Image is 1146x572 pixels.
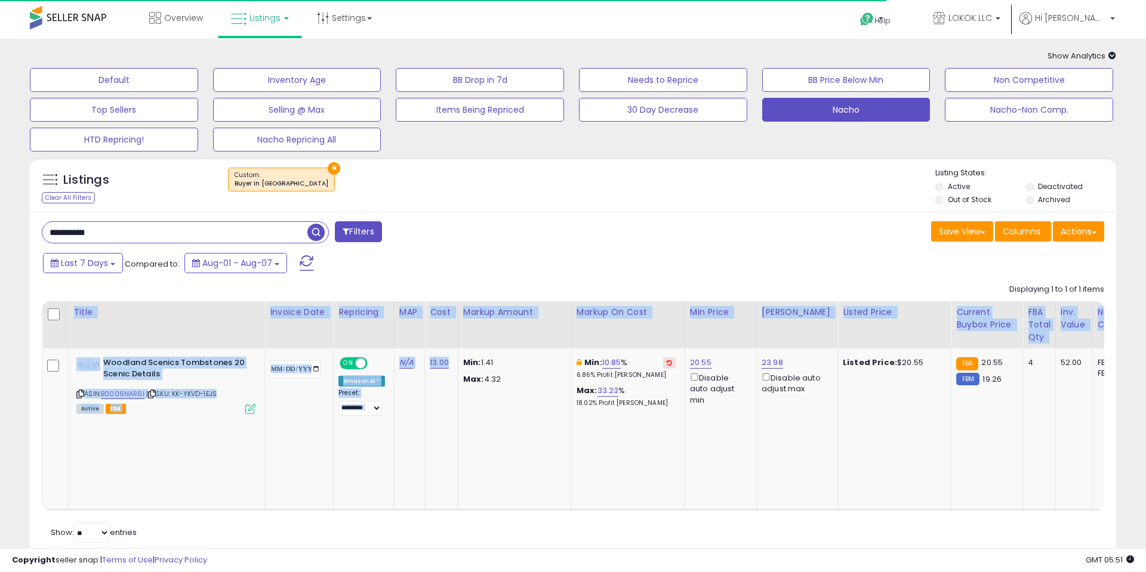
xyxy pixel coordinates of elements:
[76,357,255,413] div: ASIN:
[577,385,597,396] b: Max:
[102,554,153,565] a: Terms of Use
[577,357,676,379] div: %
[945,68,1113,92] button: Non Competitive
[235,180,328,188] div: Buyer in [GEOGRAPHIC_DATA]
[1053,221,1104,242] button: Actions
[931,221,993,242] button: Save View
[602,357,621,369] a: 10.85
[399,306,420,319] div: MAP
[213,98,381,122] button: Selling @ Max
[577,385,676,407] div: %
[956,357,978,370] small: FBA
[1048,50,1116,61] span: Show Analytics
[1098,306,1141,331] div: Num of Comp.
[935,168,1116,179] p: Listing States:
[270,306,328,319] div: Invoice Date
[843,306,946,319] div: Listed Price
[366,358,385,369] span: OFF
[12,555,207,566] div: seller snap | |
[213,128,381,151] button: Nacho Repricing All
[155,554,207,565] a: Privacy Policy
[956,306,1018,331] div: Current Buybox Price
[338,376,385,387] div: Amazon AI *
[396,98,564,122] button: Items Being Repriced
[1009,284,1104,295] div: Displaying 1 to 1 of 1 items
[235,171,328,188] span: Custom:
[184,253,287,273] button: Aug-01 - Aug-07
[690,371,747,406] div: Disable auto adjust min
[63,172,109,188] h5: Listings
[690,357,711,369] a: 20.55
[338,306,389,319] div: Repricing
[1098,368,1137,379] div: FBM: 12
[597,385,619,397] a: 33.23
[76,357,100,371] img: 31To8u4LD+L._SL40_.jpg
[430,306,453,319] div: Cost
[30,98,198,122] button: Top Sellers
[1028,357,1046,368] div: 4
[956,373,979,385] small: FBM
[463,374,562,385] p: 4.32
[430,357,449,369] a: 13.00
[101,389,144,399] a: B0006NAR6I
[762,98,931,122] button: Nacho
[571,301,685,348] th: The percentage added to the cost of goods (COGS) that forms the calculator for Min & Max prices.
[981,357,1003,368] span: 20.55
[948,12,992,24] span: LOKOK LLC
[341,358,356,369] span: ON
[51,527,137,538] span: Show: entries
[73,306,260,319] div: Title
[396,68,564,92] button: BB Drop in 7d
[338,389,385,416] div: Preset:
[1061,357,1083,368] div: 52.00
[948,194,991,205] label: Out of Stock
[1098,357,1137,368] div: FBA: 1
[463,357,481,368] strong: Min:
[164,12,203,24] span: Overview
[874,16,891,26] span: Help
[843,357,942,368] div: $20.55
[982,373,1002,385] span: 19.26
[851,3,914,39] a: Help
[577,399,676,407] p: 18.02% Profit [PERSON_NAME]
[328,162,340,175] button: ×
[30,128,198,151] button: HTD Repricing!
[690,306,751,319] div: Min Price
[146,389,217,398] span: | SKU: KK-YKVD-1EJS
[12,554,56,565] strong: Copyright
[213,68,381,92] button: Inventory Age
[1003,225,1040,237] span: Columns
[1028,306,1050,344] div: FBA Total Qty
[579,98,747,122] button: 30 Day Decrease
[76,404,104,414] span: All listings currently available for purchase on Amazon
[43,253,123,273] button: Last 7 Days
[1038,181,1083,191] label: Deactivated
[945,98,1113,122] button: Nacho-Non Comp.
[1061,306,1088,331] div: Inv. value
[265,301,334,348] th: CSV column name: cust_attr_3_Invoice Date
[762,306,833,319] div: [PERSON_NAME]
[762,68,931,92] button: BB Price Below Min
[61,257,108,269] span: Last 7 Days
[577,306,680,319] div: Markup on Cost
[584,357,602,368] b: Min:
[1086,554,1134,565] span: 2025-08-15 05:51 GMT
[399,357,414,369] a: N/A
[42,192,95,203] div: Clear All Filters
[125,258,180,270] span: Compared to:
[860,12,874,27] i: Get Help
[463,373,484,385] strong: Max:
[463,357,562,368] p: 1.41
[463,306,566,319] div: Markup Amount
[762,371,828,394] div: Disable auto adjust max
[335,221,381,242] button: Filters
[579,68,747,92] button: Needs to Reprice
[1038,194,1070,205] label: Archived
[103,357,248,382] b: Woodland Scenics Tombstones 20 Scenic Details
[106,404,126,414] span: FBA
[762,357,783,369] a: 23.98
[843,357,897,368] b: Listed Price:
[1035,12,1107,24] span: Hi [PERSON_NAME]
[30,68,198,92] button: Default
[577,371,676,379] p: 6.86% Profit [PERSON_NAME]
